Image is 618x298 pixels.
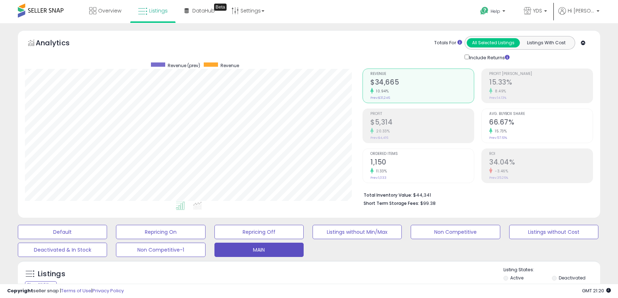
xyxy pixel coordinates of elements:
[370,176,386,180] small: Prev: 1,033
[370,78,474,88] h2: $34,665
[489,96,506,100] small: Prev: 14.13%
[489,152,593,156] span: ROI
[370,112,474,116] span: Profit
[489,72,593,76] span: Profit [PERSON_NAME]
[370,96,390,100] small: Prev: $31,246
[434,40,462,46] div: Totals For
[559,283,578,289] label: Archived
[475,1,512,23] a: Help
[520,38,573,47] button: Listings With Cost
[374,89,389,94] small: 10.94%
[489,136,507,140] small: Prev: 57.61%
[149,7,168,14] span: Listings
[7,287,33,294] strong: Copyright
[533,7,542,14] span: YDS
[214,4,227,11] div: Tooltip anchor
[559,275,586,281] label: Deactivated
[116,225,205,239] button: Repricing On
[510,275,523,281] label: Active
[489,158,593,168] h2: 34.04%
[370,158,474,168] h2: 1,150
[568,7,594,14] span: Hi [PERSON_NAME]
[364,200,419,206] b: Short Term Storage Fees:
[480,6,489,15] i: Get Help
[25,281,57,288] div: Clear All Filters
[459,53,518,61] div: Include Returns
[467,38,520,47] button: All Selected Listings
[492,168,508,174] small: -3.46%
[92,287,124,294] a: Privacy Policy
[7,288,124,294] div: seller snap | |
[116,243,205,257] button: Non Competitive-1
[374,168,387,174] small: 11.33%
[420,200,436,207] span: $99.38
[492,128,507,134] small: 15.73%
[489,78,593,88] h2: 15.33%
[370,136,388,140] small: Prev: $4,416
[36,38,83,50] h5: Analytics
[491,8,500,14] span: Help
[492,89,506,94] small: 8.49%
[98,7,121,14] span: Overview
[489,176,508,180] small: Prev: 35.26%
[510,283,536,289] label: Out of Stock
[168,62,200,69] span: Revenue (prev)
[192,7,215,14] span: DataHub
[38,269,65,279] h5: Listings
[558,7,599,23] a: Hi [PERSON_NAME]
[489,112,593,116] span: Avg. Buybox Share
[489,118,593,128] h2: 66.67%
[18,243,107,257] button: Deactivated & In Stock
[214,243,304,257] button: MAIN
[370,72,474,76] span: Revenue
[214,225,304,239] button: Repricing Off
[370,118,474,128] h2: $5,314
[18,225,107,239] button: Default
[509,225,598,239] button: Listings without Cost
[221,62,239,69] span: Revenue
[411,225,500,239] button: Non Competitive
[313,225,402,239] button: Listings without Min/Max
[582,287,611,294] span: 2025-09-9 21:20 GMT
[364,192,412,198] b: Total Inventory Value:
[374,128,390,134] small: 20.33%
[61,287,91,294] a: Terms of Use
[503,267,600,273] p: Listing States:
[370,152,474,156] span: Ordered Items
[364,190,588,199] li: $44,341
